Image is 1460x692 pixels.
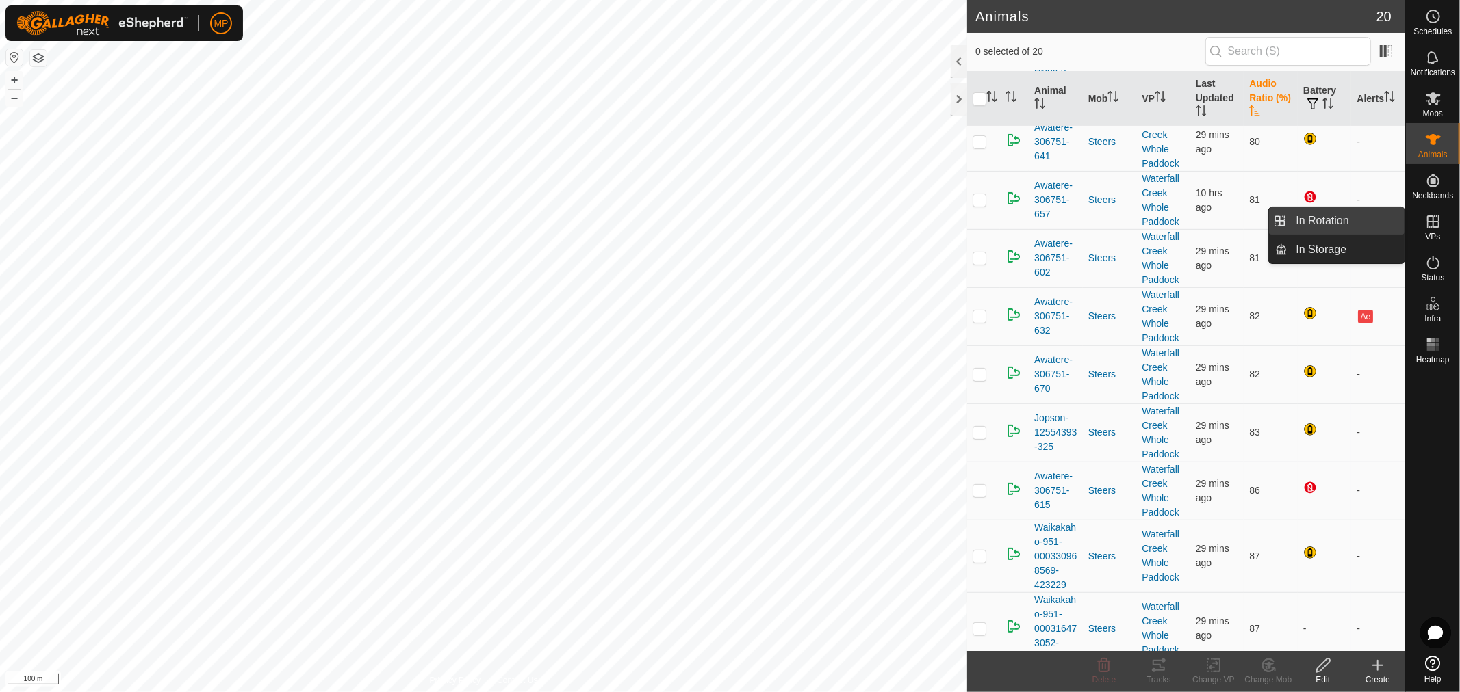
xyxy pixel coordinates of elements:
span: 20 Aug 2025, 10:03 am [1196,543,1229,568]
span: 20 [1376,6,1392,27]
p-sorticon: Activate to sort [986,93,997,104]
a: Waterfall Creek Whole Paddock [1142,601,1179,655]
button: Reset Map [6,49,23,66]
span: Animals [1418,150,1448,159]
th: Last Updated [1190,71,1244,127]
img: returning on [1006,132,1022,148]
a: Waterfall Creek Whole Paddock [1142,289,1179,343]
p-sorticon: Activate to sort [1249,107,1260,118]
span: 20 Aug 2025, 10:03 am [1196,129,1229,155]
a: Waterfall Creek Whole Paddock [1142,405,1179,460]
p-sorticon: Activate to sort [1034,100,1045,111]
td: - [1351,345,1405,403]
h2: Animals [975,8,1376,25]
p-sorticon: Activate to sort [1107,93,1118,104]
td: - [1351,171,1405,229]
p-sorticon: Activate to sort [1006,93,1016,104]
span: Infra [1424,315,1441,323]
div: Tracks [1131,674,1186,686]
span: 81 [1249,194,1260,205]
p-sorticon: Activate to sort [1322,100,1333,111]
img: returning on [1006,364,1022,381]
span: 20 Aug 2025, 10:03 am [1196,615,1229,641]
div: Steers [1088,193,1131,207]
th: Alerts [1351,71,1405,127]
span: Schedules [1413,27,1452,36]
span: Status [1421,274,1444,282]
span: Notifications [1411,68,1455,77]
a: In Rotation [1288,207,1405,235]
p-sorticon: Activate to sort [1384,93,1395,104]
span: 20 Aug 2025, 10:03 am [1196,420,1229,445]
div: Steers [1088,367,1131,382]
button: Map Layers [30,50,47,66]
span: 19 Aug 2025, 11:58 pm [1196,187,1222,213]
span: 20 Aug 2025, 10:03 am [1196,362,1229,387]
span: Awatere-306751-670 [1034,353,1077,396]
span: Delete [1092,675,1116,684]
td: - [1351,592,1405,665]
td: - [1351,113,1405,171]
div: Steers [1088,425,1131,440]
div: Edit [1296,674,1350,686]
td: - [1351,403,1405,462]
span: 82 [1249,310,1260,321]
span: Help [1424,675,1442,683]
img: returning on [1006,546,1022,562]
li: In Rotation [1269,207,1405,235]
button: Ae [1358,310,1373,323]
th: Mob [1083,71,1137,127]
input: Search (S) [1205,37,1371,66]
a: Waterfall Creek Whole Paddock [1142,347,1179,401]
img: returning on [1006,618,1022,635]
span: Mobs [1423,109,1443,118]
span: 83 [1249,427,1260,438]
span: 20 Aug 2025, 10:03 am [1196,478,1229,503]
div: Steers [1088,251,1131,265]
span: Awatere-306751-602 [1034,237,1077,280]
a: In Storage [1288,236,1405,263]
button: + [6,72,23,88]
span: 87 [1249,550,1260,561]
div: Change Mob [1241,674,1296,686]
div: Steers [1088,622,1131,636]
div: Steers [1088,135,1131,149]
img: Gallagher Logo [16,11,188,36]
span: Heatmap [1416,356,1450,364]
div: Steers [1088,309,1131,323]
span: 82 [1249,369,1260,380]
a: Waterfall Creek Whole Paddock [1142,231,1179,285]
a: Contact Us [497,674,537,687]
span: MP [214,16,229,31]
th: Battery [1298,71,1352,127]
a: Waterfall Creek Whole Paddock [1142,173,1179,227]
span: 0 selected of 20 [975,44,1205,59]
span: 80 [1249,136,1260,147]
div: Change VP [1186,674,1241,686]
th: Audio Ratio (%) [1244,71,1298,127]
span: Awatere-306751-641 [1034,120,1077,163]
span: 20 Aug 2025, 10:03 am [1196,304,1229,329]
td: - [1351,520,1405,592]
th: VP [1136,71,1190,127]
span: In Rotation [1296,213,1349,229]
span: 81 [1249,252,1260,263]
span: Waikakaho-951-000330968569-423229 [1034,520,1077,592]
p-sorticon: Activate to sort [1196,107,1207,118]
button: – [6,90,23,106]
span: Awatere-306751-632 [1034,295,1077,338]
span: Waikakaho-951-000316473052-423229 [1034,593,1077,665]
img: returning on [1006,306,1022,323]
a: Privacy Policy [430,674,481,687]
img: returning on [1006,481,1022,497]
th: Animal [1029,71,1083,127]
span: 87 [1249,623,1260,634]
li: In Storage [1269,236,1405,263]
span: 20 Aug 2025, 10:03 am [1196,245,1229,271]
td: - [1351,462,1405,520]
img: returning on [1006,248,1022,265]
a: Waterfall Creek Whole Paddock [1142,115,1179,169]
a: Waterfall Creek Whole Paddock [1142,464,1179,518]
span: 86 [1249,485,1260,496]
td: - [1298,592,1352,665]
